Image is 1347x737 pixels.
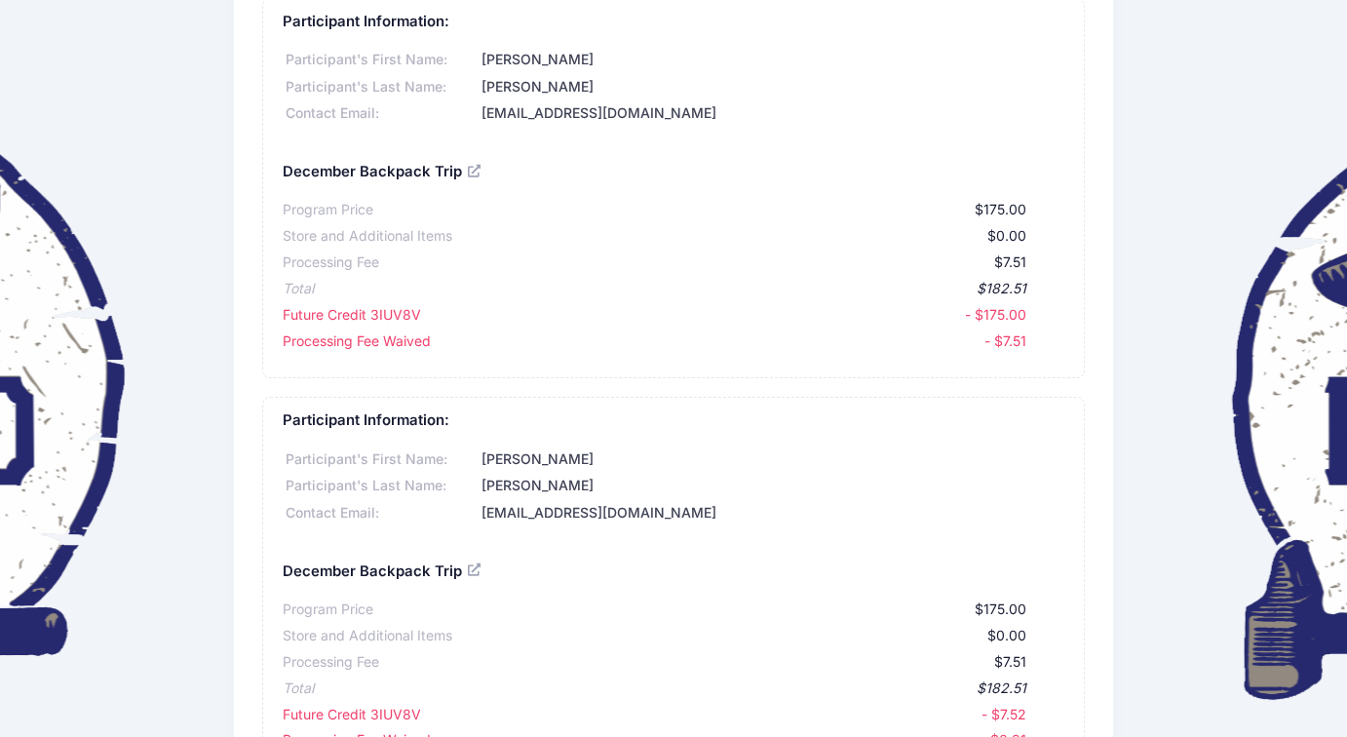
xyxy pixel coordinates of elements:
[283,226,452,247] div: Store and Additional Items
[283,652,379,673] div: Processing Fee
[283,252,379,273] div: Processing Fee
[283,705,421,725] div: Future Credit 3IUV8V
[283,14,1064,31] h5: Participant Information:
[283,305,421,326] div: Future Credit 3IUV8V
[283,279,314,299] div: Total
[379,252,1026,273] div: $7.51
[283,563,484,581] h5: December Backpack Trip
[478,503,1064,524] div: [EMAIL_ADDRESS][DOMAIN_NAME]
[421,705,1026,725] div: - $7.52
[468,162,483,179] a: View Registration Details
[314,279,1026,299] div: $182.51
[314,679,1026,699] div: $182.51
[283,679,314,699] div: Total
[468,561,483,578] a: View Registration Details
[421,305,1026,326] div: - $175.00
[283,412,1064,430] h5: Participant Information:
[283,103,479,124] div: Contact Email:
[379,652,1026,673] div: $7.51
[283,449,479,470] div: Participant's First Name:
[283,503,479,524] div: Contact Email:
[975,601,1026,617] span: $175.00
[283,164,484,181] h5: December Backpack Trip
[283,626,452,646] div: Store and Additional Items
[478,50,1064,70] div: [PERSON_NAME]
[283,600,373,620] div: Program Price
[478,103,1064,124] div: [EMAIL_ADDRESS][DOMAIN_NAME]
[478,476,1064,496] div: [PERSON_NAME]
[283,476,479,496] div: Participant's Last Name:
[431,331,1026,352] div: - $7.51
[452,626,1026,646] div: $0.00
[283,50,479,70] div: Participant's First Name:
[452,226,1026,247] div: $0.00
[478,449,1064,470] div: [PERSON_NAME]
[975,201,1026,217] span: $175.00
[283,200,373,220] div: Program Price
[283,331,431,352] div: Processing Fee Waived
[283,77,479,97] div: Participant's Last Name:
[478,77,1064,97] div: [PERSON_NAME]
